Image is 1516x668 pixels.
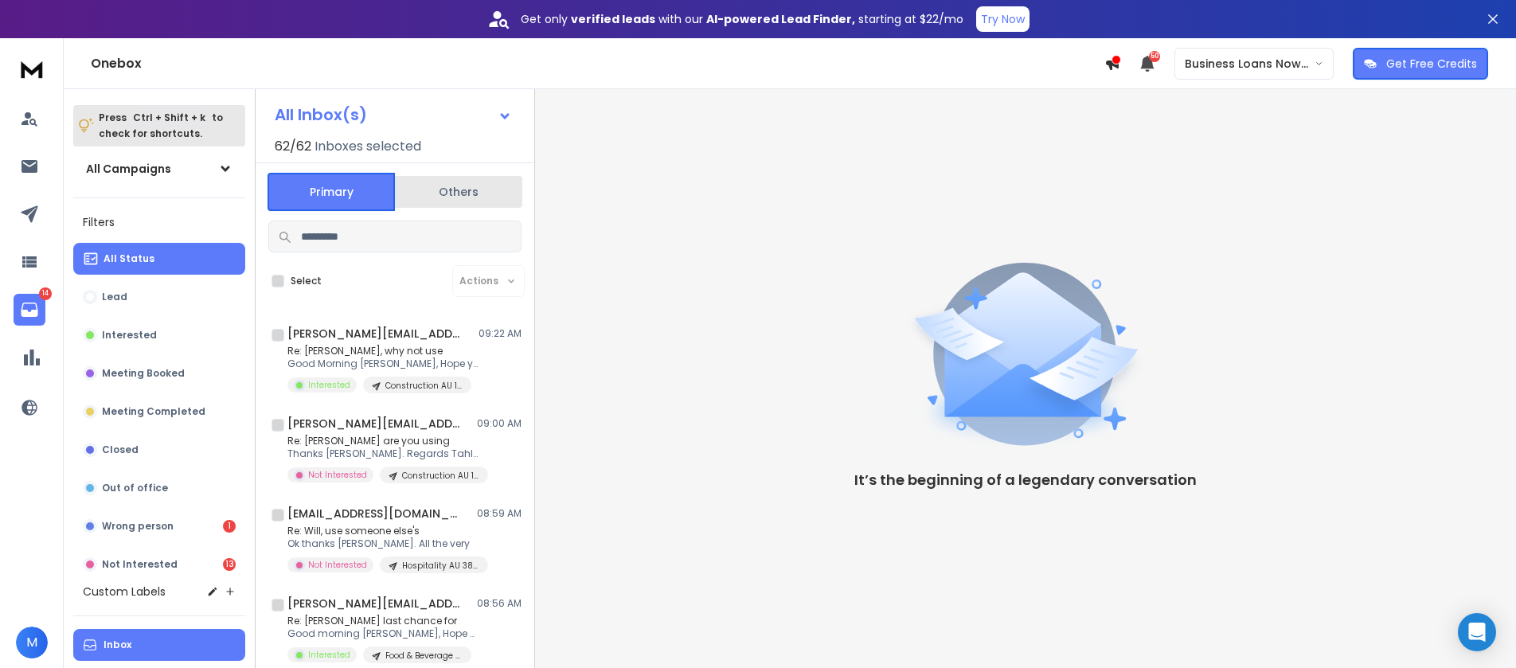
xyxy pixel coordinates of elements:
strong: AI-powered Lead Finder, [706,11,855,27]
p: Hospitality AU 386 List 2 Appraisal CTA [402,560,479,572]
p: 09:22 AM [479,327,522,340]
p: 08:59 AM [477,507,522,520]
p: All Status [104,252,154,265]
button: M [16,627,48,658]
div: 1 [223,520,236,533]
p: Re: [PERSON_NAME], why not use [287,345,479,357]
p: Good Morning [PERSON_NAME], Hope you had [287,357,479,370]
a: 14 [14,294,45,326]
button: Out of office [73,472,245,504]
p: Food & Beverage AU 409 List 1 Video CTA [385,650,462,662]
h1: [EMAIL_ADDRESS][DOMAIN_NAME] [287,506,463,522]
p: Re: [PERSON_NAME] last chance for [287,615,479,627]
button: Not Interested13 [73,549,245,580]
p: 14 [39,287,52,300]
p: Good morning [PERSON_NAME], Hope you had [287,627,479,640]
h3: Inboxes selected [315,137,421,156]
p: Construction AU 1685 List 2 Appraisal CTA [385,380,462,392]
button: Closed [73,434,245,466]
button: Wrong person1 [73,510,245,542]
p: Not Interested [308,469,367,481]
p: Press to check for shortcuts. [99,110,223,142]
button: Try Now [976,6,1030,32]
h1: [PERSON_NAME][EMAIL_ADDRESS][DOMAIN_NAME] [287,326,463,342]
p: Interested [308,649,350,661]
button: All Campaigns [73,153,245,185]
p: Meeting Completed [102,405,205,418]
p: Get only with our starting at $22/mo [521,11,963,27]
img: logo [16,54,48,84]
p: Try Now [981,11,1025,27]
p: Re: Will, use someone else's [287,525,479,537]
p: Not Interested [102,558,178,571]
p: It’s the beginning of a legendary conversation [854,469,1197,491]
h1: All Campaigns [86,161,171,177]
span: 50 [1149,51,1160,62]
h1: [PERSON_NAME][EMAIL_ADDRESS][DOMAIN_NAME] [287,596,463,611]
p: Not Interested [308,559,367,571]
p: Meeting Booked [102,367,185,380]
p: Ok thanks [PERSON_NAME]. All the very [287,537,479,550]
p: 09:00 AM [477,417,522,430]
p: Closed [102,443,139,456]
h3: Custom Labels [83,584,166,600]
button: Lead [73,281,245,313]
strong: verified leads [571,11,655,27]
h1: Onebox [91,54,1104,73]
p: Out of office [102,482,168,494]
button: Meeting Completed [73,396,245,428]
button: Primary [268,173,395,211]
button: Interested [73,319,245,351]
button: Get Free Credits [1353,48,1488,80]
div: 13 [223,558,236,571]
p: Inbox [104,639,131,651]
p: Thanks [PERSON_NAME]. Regards Tahlia [DATE][DATE], [287,447,479,460]
button: Meeting Booked [73,357,245,389]
h1: All Inbox(s) [275,107,367,123]
button: All Inbox(s) [262,99,525,131]
button: All Status [73,243,245,275]
span: 62 / 62 [275,137,311,156]
div: Open Intercom Messenger [1458,613,1496,651]
p: Lead [102,291,127,303]
button: Inbox [73,629,245,661]
p: Construction AU 1686 List 1 Video CTA [402,470,479,482]
label: Select [291,275,322,287]
h3: Filters [73,211,245,233]
p: 08:56 AM [477,597,522,610]
p: Wrong person [102,520,174,533]
p: Business Loans Now ([PERSON_NAME]) [1185,56,1315,72]
p: Get Free Credits [1386,56,1477,72]
p: Interested [308,379,350,391]
span: Ctrl + Shift + k [131,108,208,127]
p: Interested [102,329,157,342]
p: Re: [PERSON_NAME] are you using [287,435,479,447]
button: Others [395,174,522,209]
h1: [PERSON_NAME][EMAIL_ADDRESS][DOMAIN_NAME] [287,416,463,432]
